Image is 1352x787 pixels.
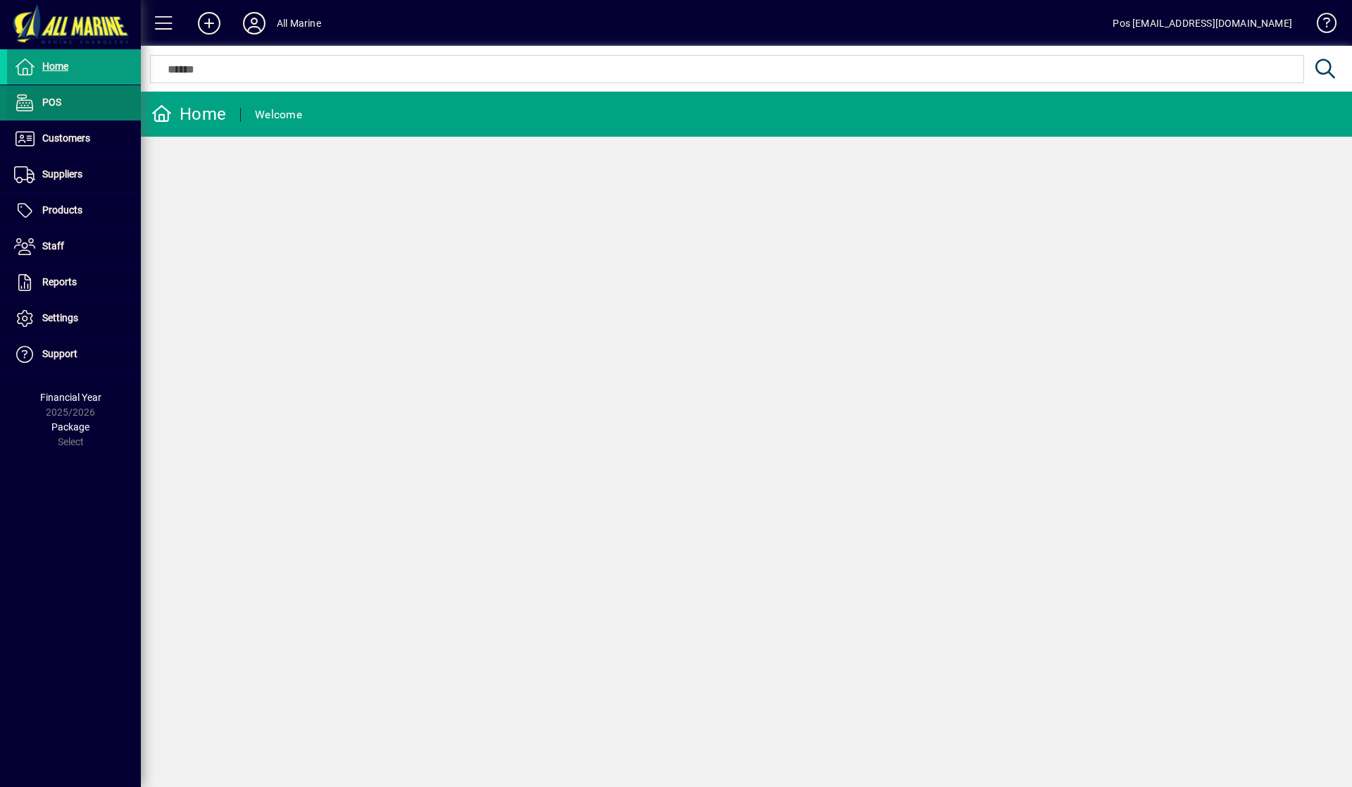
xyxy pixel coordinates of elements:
[7,121,141,156] a: Customers
[277,12,321,35] div: All Marine
[42,168,82,180] span: Suppliers
[42,312,78,323] span: Settings
[7,157,141,192] a: Suppliers
[7,301,141,336] a: Settings
[42,348,77,359] span: Support
[42,97,61,108] span: POS
[7,193,141,228] a: Products
[232,11,277,36] button: Profile
[1113,12,1292,35] div: Pos [EMAIL_ADDRESS][DOMAIN_NAME]
[7,229,141,264] a: Staff
[7,265,141,300] a: Reports
[42,132,90,144] span: Customers
[42,276,77,287] span: Reports
[1306,3,1334,49] a: Knowledge Base
[51,421,89,433] span: Package
[40,392,101,403] span: Financial Year
[7,85,141,120] a: POS
[42,240,64,252] span: Staff
[151,103,226,125] div: Home
[255,104,302,126] div: Welcome
[187,11,232,36] button: Add
[7,337,141,372] a: Support
[42,204,82,216] span: Products
[42,61,68,72] span: Home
